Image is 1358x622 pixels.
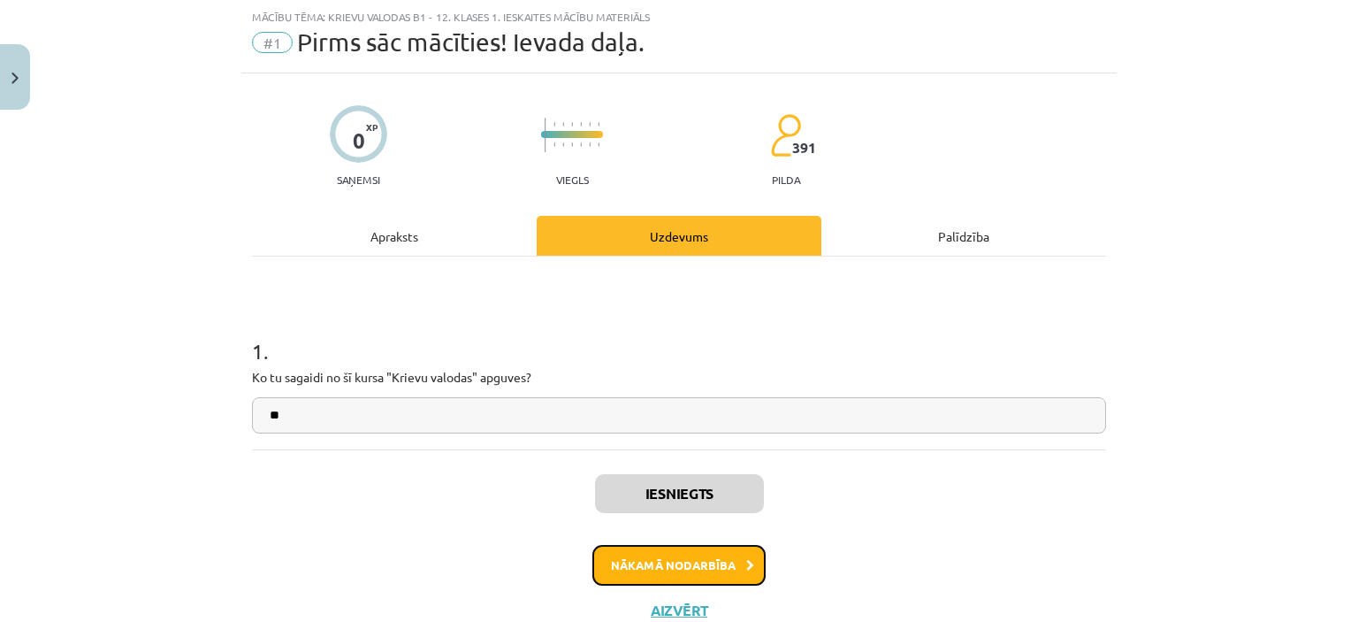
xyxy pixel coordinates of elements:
[330,173,387,186] p: Saņemsi
[645,602,713,619] button: Aizvērt
[252,308,1106,363] h1: 1 .
[595,474,764,513] button: Iesniegts
[772,173,800,186] p: pilda
[571,142,573,147] img: icon-short-line-57e1e144782c952c97e751825c79c345078a6d821885a25fce030b3d8c18986b.svg
[562,122,564,127] img: icon-short-line-57e1e144782c952c97e751825c79c345078a6d821885a25fce030b3d8c18986b.svg
[571,122,573,127] img: icon-short-line-57e1e144782c952c97e751825c79c345078a6d821885a25fce030b3d8c18986b.svg
[553,122,555,127] img: icon-short-line-57e1e144782c952c97e751825c79c345078a6d821885a25fce030b3d8c18986b.svg
[545,118,546,152] img: icon-long-line-d9ea69661e0d244f92f715978eff75569469978d946b2353a9bb055b3ed8787d.svg
[598,142,599,147] img: icon-short-line-57e1e144782c952c97e751825c79c345078a6d821885a25fce030b3d8c18986b.svg
[562,142,564,147] img: icon-short-line-57e1e144782c952c97e751825c79c345078a6d821885a25fce030b3d8c18986b.svg
[11,73,19,84] img: icon-close-lesson-0947bae3869378f0d4975bcd49f059093ad1ed9edebbc8119c70593378902aed.svg
[252,216,537,256] div: Apraksts
[592,545,766,586] button: Nākamā nodarbība
[770,113,801,157] img: students-c634bb4e5e11cddfef0936a35e636f08e4e9abd3cc4e673bd6f9a4125e45ecb1.svg
[580,142,582,147] img: icon-short-line-57e1e144782c952c97e751825c79c345078a6d821885a25fce030b3d8c18986b.svg
[353,128,365,153] div: 0
[366,122,378,132] span: XP
[553,142,555,147] img: icon-short-line-57e1e144782c952c97e751825c79c345078a6d821885a25fce030b3d8c18986b.svg
[537,216,821,256] div: Uzdevums
[598,122,599,127] img: icon-short-line-57e1e144782c952c97e751825c79c345078a6d821885a25fce030b3d8c18986b.svg
[821,216,1106,256] div: Palīdzība
[252,11,1106,23] div: Mācību tēma: Krievu valodas b1 - 12. klases 1. ieskaites mācību materiāls
[580,122,582,127] img: icon-short-line-57e1e144782c952c97e751825c79c345078a6d821885a25fce030b3d8c18986b.svg
[589,142,591,147] img: icon-short-line-57e1e144782c952c97e751825c79c345078a6d821885a25fce030b3d8c18986b.svg
[556,173,589,186] p: Viegls
[252,32,293,53] span: #1
[792,140,816,156] span: 391
[589,122,591,127] img: icon-short-line-57e1e144782c952c97e751825c79c345078a6d821885a25fce030b3d8c18986b.svg
[252,368,1106,387] p: Ko tu sagaidi no šī kursa "Krievu valodas" apguves?
[297,27,645,57] span: Pirms sāc mācīties! Ievada daļa.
